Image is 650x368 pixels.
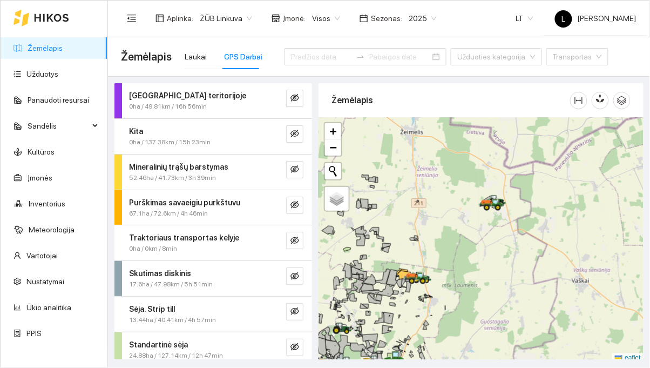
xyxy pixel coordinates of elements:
a: Inventorius [29,199,65,208]
span: to [356,52,365,61]
span: 24.88ha / 127.14km / 12h 47min [129,351,223,361]
div: Laukai [185,51,207,63]
div: Kita0ha / 137.38km / 15h 23mineye-invisible [114,119,312,154]
span: LT [516,10,533,26]
span: 13.44ha / 40.41km / 4h 57min [129,315,216,325]
button: eye-invisible [286,90,303,107]
span: layout [155,14,164,23]
button: eye-invisible [286,197,303,214]
span: Aplinka : [167,12,193,24]
div: Purškimas savaeigiu purkštuvu67.1ha / 72.6km / 4h 46mineye-invisible [114,190,312,225]
strong: Purškimas savaeigiu purkštuvu [129,198,240,207]
a: Zoom out [325,139,341,156]
span: shop [272,14,280,23]
a: Meteorologija [29,225,75,234]
span: eye-invisible [290,307,299,317]
input: Pabaigos data [369,51,430,63]
span: 0ha / 0km / 8min [129,244,177,254]
button: column-width [570,92,587,109]
button: eye-invisible [286,161,303,178]
a: Įmonės [28,173,52,182]
strong: Mineralinių trąšų barstymas [129,163,228,171]
span: 0ha / 137.38km / 15h 23min [129,137,211,148]
span: L [562,10,566,28]
div: Traktoriaus transportas kelyje0ha / 0km / 8mineye-invisible [114,225,312,260]
button: eye-invisible [286,232,303,249]
span: eye-invisible [290,272,299,282]
a: Užduotys [26,70,58,78]
span: Sandėlis [28,115,89,137]
span: 67.1ha / 72.6km / 4h 46min [129,209,208,219]
button: eye-invisible [286,339,303,356]
span: 0ha / 49.81km / 16h 56min [129,102,207,112]
input: Pradžios data [291,51,352,63]
span: calendar [360,14,368,23]
span: Žemėlapis [121,48,172,65]
span: menu-fold [127,14,137,23]
span: 2025 [409,10,437,26]
a: Leaflet [615,354,641,362]
span: swap-right [356,52,365,61]
div: Skutimas diskinis17.6ha / 47.98km / 5h 51mineye-invisible [114,261,312,296]
span: [PERSON_NAME] [555,14,637,23]
a: Vartotojai [26,251,58,260]
button: eye-invisible [286,267,303,285]
button: menu-fold [121,8,143,29]
div: Sėja. Strip till13.44ha / 40.41km / 4h 57mineye-invisible [114,297,312,332]
strong: Standartinė sėja [129,340,188,349]
div: Standartinė sėja24.88ha / 127.14km / 12h 47mineye-invisible [114,332,312,367]
span: 17.6ha / 47.98km / 5h 51min [129,279,213,290]
button: Initiate a new search [325,163,341,179]
a: Zoom in [325,123,341,139]
span: Įmonė : [283,12,306,24]
strong: Kita [129,127,143,136]
strong: [GEOGRAPHIC_DATA] teritorijoje [129,91,246,100]
div: [GEOGRAPHIC_DATA] teritorijoje0ha / 49.81km / 16h 56mineye-invisible [114,83,312,118]
span: eye-invisible [290,165,299,175]
div: Žemėlapis [331,85,570,116]
button: eye-invisible [286,125,303,143]
a: Ūkio analitika [26,303,71,312]
strong: Sėja. Strip till [129,305,175,313]
span: + [330,124,337,138]
a: Nustatymai [26,277,64,286]
button: eye-invisible [286,303,303,320]
span: ŽŪB Linkuva [200,10,252,26]
a: Panaudoti resursai [28,96,89,104]
span: eye-invisible [290,93,299,104]
a: Žemėlapis [28,44,63,52]
span: eye-invisible [290,129,299,139]
span: column-width [571,96,587,105]
span: − [330,140,337,154]
div: GPS Darbai [224,51,262,63]
span: eye-invisible [290,343,299,353]
a: PPIS [26,329,42,338]
span: Sezonas : [371,12,402,24]
span: 52.46ha / 41.73km / 3h 39min [129,173,216,183]
strong: Skutimas diskinis [129,269,191,278]
a: Layers [325,187,349,211]
strong: Traktoriaus transportas kelyje [129,233,239,242]
a: Kultūros [28,148,55,156]
span: eye-invisible [290,200,299,211]
span: eye-invisible [290,236,299,246]
span: Visos [312,10,340,26]
div: Mineralinių trąšų barstymas52.46ha / 41.73km / 3h 39mineye-invisible [114,155,312,190]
